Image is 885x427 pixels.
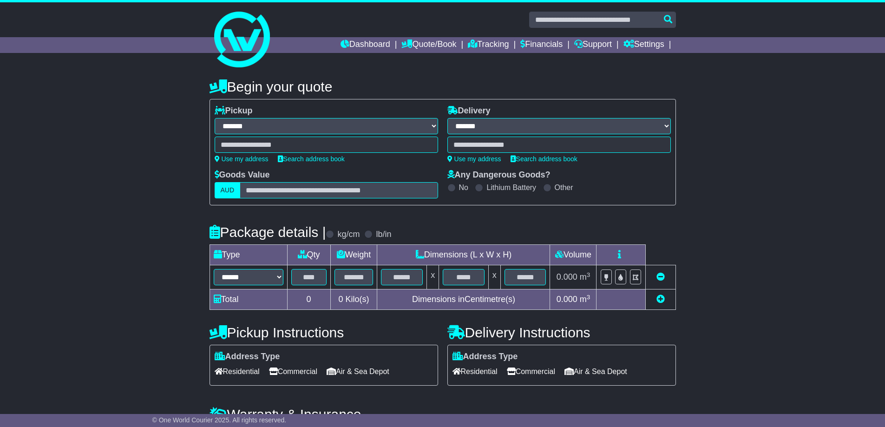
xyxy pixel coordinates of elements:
sup: 3 [587,271,590,278]
a: Settings [623,37,664,53]
sup: 3 [587,294,590,301]
a: Financials [520,37,563,53]
label: Any Dangerous Goods? [447,170,551,180]
span: © One World Courier 2025. All rights reserved. [152,416,287,424]
span: Residential [452,364,498,379]
a: Search address book [511,155,577,163]
td: Dimensions in Centimetre(s) [377,289,550,310]
td: x [427,265,439,289]
a: Dashboard [341,37,390,53]
label: Lithium Battery [486,183,536,192]
a: Remove this item [656,272,665,282]
h4: Package details | [210,224,326,240]
label: lb/in [376,230,391,240]
a: Quote/Book [401,37,456,53]
span: 0.000 [557,295,577,304]
td: Total [210,289,287,310]
a: Tracking [468,37,509,53]
a: Use my address [447,155,501,163]
label: Goods Value [215,170,270,180]
span: Air & Sea Depot [327,364,389,379]
a: Use my address [215,155,269,163]
span: 0.000 [557,272,577,282]
span: m [580,295,590,304]
label: No [459,183,468,192]
td: Volume [550,245,597,265]
label: kg/cm [337,230,360,240]
td: x [488,265,500,289]
h4: Pickup Instructions [210,325,438,340]
label: Address Type [215,352,280,362]
label: AUD [215,182,241,198]
label: Other [555,183,573,192]
td: 0 [287,289,330,310]
span: 0 [338,295,343,304]
a: Search address book [278,155,345,163]
h4: Delivery Instructions [447,325,676,340]
td: Qty [287,245,330,265]
span: Air & Sea Depot [564,364,627,379]
h4: Begin your quote [210,79,676,94]
label: Pickup [215,106,253,116]
span: Commercial [507,364,555,379]
td: Kilo(s) [330,289,377,310]
h4: Warranty & Insurance [210,407,676,422]
label: Address Type [452,352,518,362]
td: Dimensions (L x W x H) [377,245,550,265]
a: Support [574,37,612,53]
label: Delivery [447,106,491,116]
span: Commercial [269,364,317,379]
span: m [580,272,590,282]
span: Residential [215,364,260,379]
td: Weight [330,245,377,265]
td: Type [210,245,287,265]
a: Add new item [656,295,665,304]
